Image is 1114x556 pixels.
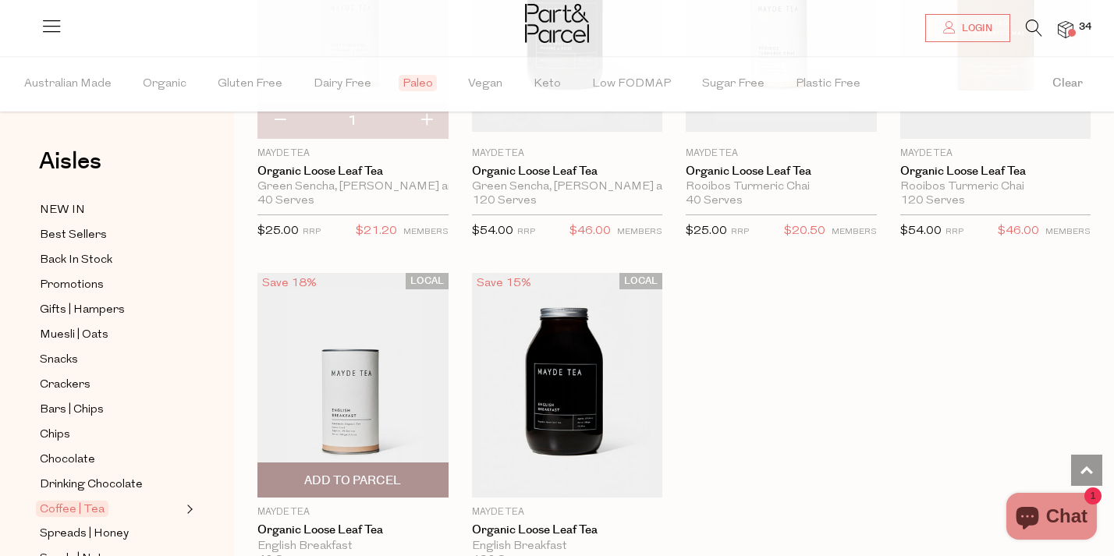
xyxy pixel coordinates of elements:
[257,273,449,498] img: Organic Loose Leaf Tea
[257,225,299,237] span: $25.00
[40,500,182,519] a: Coffee | Tea
[40,300,182,320] a: Gifts | Hampers
[468,57,502,112] span: Vegan
[525,4,589,43] img: Part&Parcel
[900,180,1091,194] div: Rooibos Turmeric Chai
[40,325,182,345] a: Muesli | Oats
[472,147,663,161] p: Mayde Tea
[569,221,611,242] span: $46.00
[686,194,743,208] span: 40 Serves
[257,194,314,208] span: 40 Serves
[1075,20,1095,34] span: 34
[356,221,397,242] span: $21.20
[399,75,437,91] span: Paleo
[257,523,449,537] a: Organic Loose Leaf Tea
[314,57,371,112] span: Dairy Free
[40,301,125,320] span: Gifts | Hampers
[40,326,108,345] span: Muesli | Oats
[472,273,536,294] div: Save 15%
[143,57,186,112] span: Organic
[40,225,182,245] a: Best Sellers
[900,194,965,208] span: 120 Serves
[686,165,877,179] a: Organic Loose Leaf Tea
[1002,493,1102,544] inbox-online-store-chat: Shopify online store chat
[617,228,662,236] small: MEMBERS
[257,147,449,161] p: Mayde Tea
[832,228,877,236] small: MEMBERS
[472,165,663,179] a: Organic Loose Leaf Tea
[40,401,104,420] span: Bars | Chips
[534,57,561,112] span: Keto
[517,228,535,236] small: RRP
[1058,21,1073,37] a: 34
[40,525,129,544] span: Spreads | Honey
[40,451,95,469] span: Chocolate
[403,228,449,236] small: MEMBERS
[900,225,942,237] span: $54.00
[40,251,112,270] span: Back In Stock
[998,221,1039,242] span: $46.00
[796,57,860,112] span: Plastic Free
[40,350,182,370] a: Snacks
[257,505,449,519] p: Mayde Tea
[40,426,70,444] span: Chips
[731,228,749,236] small: RRP
[40,226,107,245] span: Best Sellers
[218,57,282,112] span: Gluten Free
[1045,228,1091,236] small: MEMBERS
[257,180,449,194] div: Green Sencha, [PERSON_NAME] and [PERSON_NAME]
[702,57,765,112] span: Sugar Free
[40,400,182,420] a: Bars | Chips
[40,475,182,494] a: Drinking Chocolate
[40,250,182,270] a: Back In Stock
[472,194,537,208] span: 120 Serves
[472,273,663,498] img: Organic Loose Leaf Tea
[945,228,963,236] small: RRP
[686,147,877,161] p: Mayde Tea
[472,180,663,194] div: Green Sencha, [PERSON_NAME] and [PERSON_NAME]
[39,150,101,189] a: Aisles
[40,200,182,220] a: NEW IN
[925,14,1010,42] a: Login
[40,376,90,395] span: Crackers
[686,180,877,194] div: Rooibos Turmeric Chai
[24,57,112,112] span: Australian Made
[900,165,1091,179] a: Organic Loose Leaf Tea
[619,273,662,289] span: LOCAL
[40,425,182,444] a: Chips
[40,524,182,544] a: Spreads | Honey
[303,228,321,236] small: RRP
[592,57,671,112] span: Low FODMAP
[784,221,825,242] span: $20.50
[257,273,321,294] div: Save 18%
[304,473,401,489] span: Add To Parcel
[39,144,101,179] span: Aisles
[40,276,104,295] span: Promotions
[40,201,85,220] span: NEW IN
[40,275,182,295] a: Promotions
[40,450,182,469] a: Chocolate
[686,225,727,237] span: $25.00
[958,22,992,35] span: Login
[257,540,449,554] div: English Breakfast
[257,462,449,498] button: Add To Parcel
[40,351,78,370] span: Snacks
[40,476,143,494] span: Drinking Chocolate
[472,523,663,537] a: Organic Loose Leaf Tea
[183,500,193,519] button: Expand/Collapse Coffee | Tea
[406,273,449,289] span: LOCAL
[900,147,1091,161] p: Mayde Tea
[1021,56,1114,112] button: Clear filter by Filter
[40,375,182,395] a: Crackers
[472,225,513,237] span: $54.00
[36,501,108,517] span: Coffee | Tea
[257,165,449,179] a: Organic Loose Leaf Tea
[472,505,663,519] p: Mayde Tea
[472,540,663,554] div: English Breakfast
